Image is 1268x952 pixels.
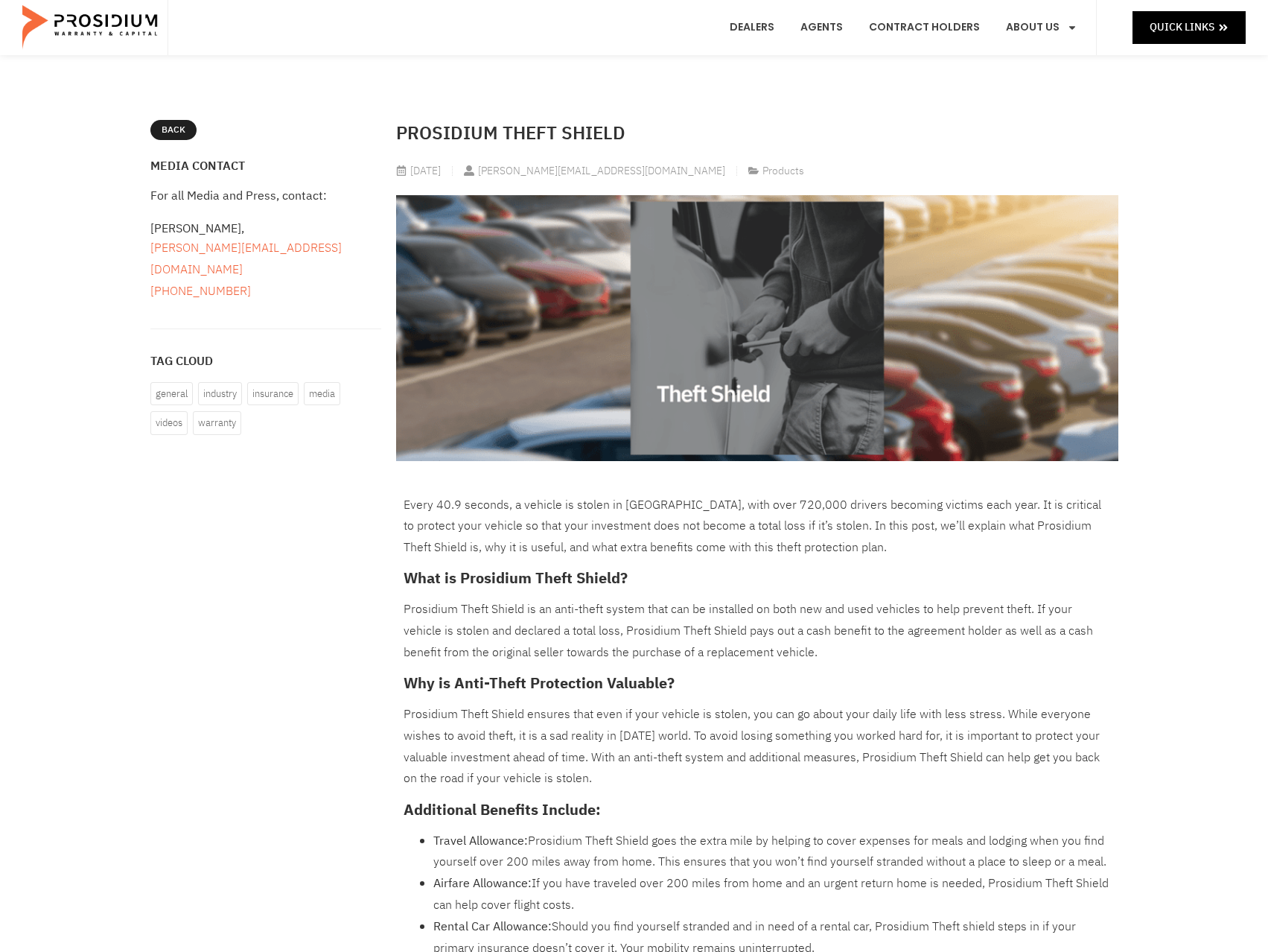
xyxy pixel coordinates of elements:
[474,162,725,180] span: [PERSON_NAME][EMAIL_ADDRESS][DOMAIN_NAME]
[150,239,342,279] a: [PERSON_NAME][EMAIL_ADDRESS][DOMAIN_NAME]
[150,120,197,141] a: Back
[150,355,381,367] h4: Tag Cloud
[762,163,804,179] span: Products
[247,382,299,405] a: Insurance
[150,187,381,205] div: For all Media and Press, contact:
[433,873,1111,916] li: If you have traveled over 200 miles from home and an urgent return home is needed, Prosidium Thef...
[404,495,1111,559] p: Every 40.9 seconds, a vehicle is stolen in [GEOGRAPHIC_DATA], with over 720,000 drivers becoming ...
[1132,11,1246,43] a: Quick Links
[396,120,1118,147] h2: Prosidium Theft Shield
[396,162,441,180] a: [DATE]
[433,918,552,936] strong: Rental Car Allowance:
[162,122,185,139] span: Back
[404,672,675,694] strong: Why is Anti-Theft Protection Valuable?
[464,162,725,180] a: [PERSON_NAME][EMAIL_ADDRESS][DOMAIN_NAME]
[150,160,381,172] h4: Media Contact
[304,382,340,405] a: Media
[150,282,251,300] a: [PHONE_NUMBER]
[433,831,1111,874] li: Prosidium Theft Shield goes the extra mile by helping to cover expenses for meals and lodging whe...
[433,832,528,850] strong: Travel Allowance:
[404,799,601,821] strong: Additional Benefits Include:
[193,411,241,434] a: Warranty
[410,163,441,179] time: [DATE]
[404,599,1111,663] p: Prosidium Theft Shield is an anti-theft system that can be installed on both new and used vehicle...
[198,382,242,405] a: Industry
[404,704,1111,790] p: Prosidium Theft Shield ensures that even if your vehicle is stolen, you can go about your daily l...
[433,875,532,892] strong: Airfare Allowance:
[150,220,381,302] div: [PERSON_NAME],
[404,567,628,589] strong: What is Prosidium Theft Shield?
[150,411,188,434] a: Videos
[1150,18,1214,37] span: Quick Links
[150,382,193,405] a: General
